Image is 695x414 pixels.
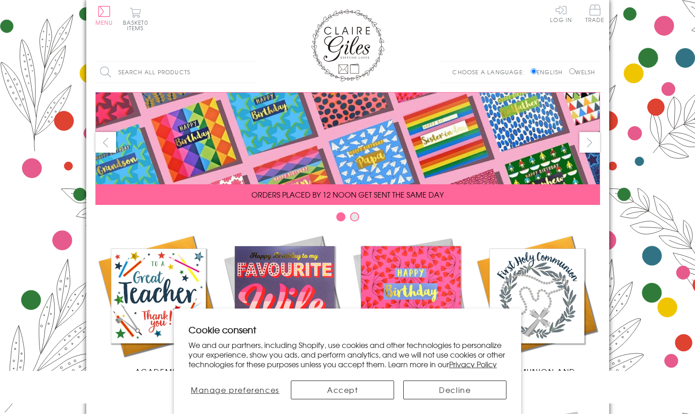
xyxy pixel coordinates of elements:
input: English [531,68,537,74]
label: English [531,68,567,76]
input: Welsh [569,68,575,74]
p: Choose a language: [452,68,529,76]
input: Search [247,62,256,83]
button: Manage preferences [189,381,282,399]
button: Decline [403,381,506,399]
span: Academic [135,366,182,377]
a: Log In [550,5,572,22]
div: Carousel Pagination [95,212,600,226]
span: ORDERS PLACED BY 12 NOON GET SENT THE SAME DAY [251,189,444,200]
a: Birthdays [348,233,474,377]
a: Communion and Confirmation [474,233,600,388]
button: prev [95,132,116,153]
button: next [579,132,600,153]
img: Claire Giles Greetings Cards [311,9,384,82]
span: Menu [95,18,113,27]
a: Academic [95,233,222,377]
button: Basket0 items [123,7,148,31]
button: Accept [291,381,394,399]
span: Trade [585,5,605,22]
button: Carousel Page 1 (Current Slide) [336,212,345,221]
span: Communion and Confirmation [498,366,576,388]
a: Trade [585,5,605,24]
input: Search all products [95,62,256,83]
button: Carousel Page 2 [350,212,359,221]
p: We and our partners, including Shopify, use cookies and other technologies to personalize your ex... [189,340,507,369]
h2: Cookie consent [189,323,507,336]
span: 0 items [127,18,148,32]
button: Menu [95,6,113,25]
a: New Releases [222,233,348,377]
span: Manage preferences [191,384,279,395]
a: Privacy Policy [449,359,497,370]
label: Welsh [569,68,595,76]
